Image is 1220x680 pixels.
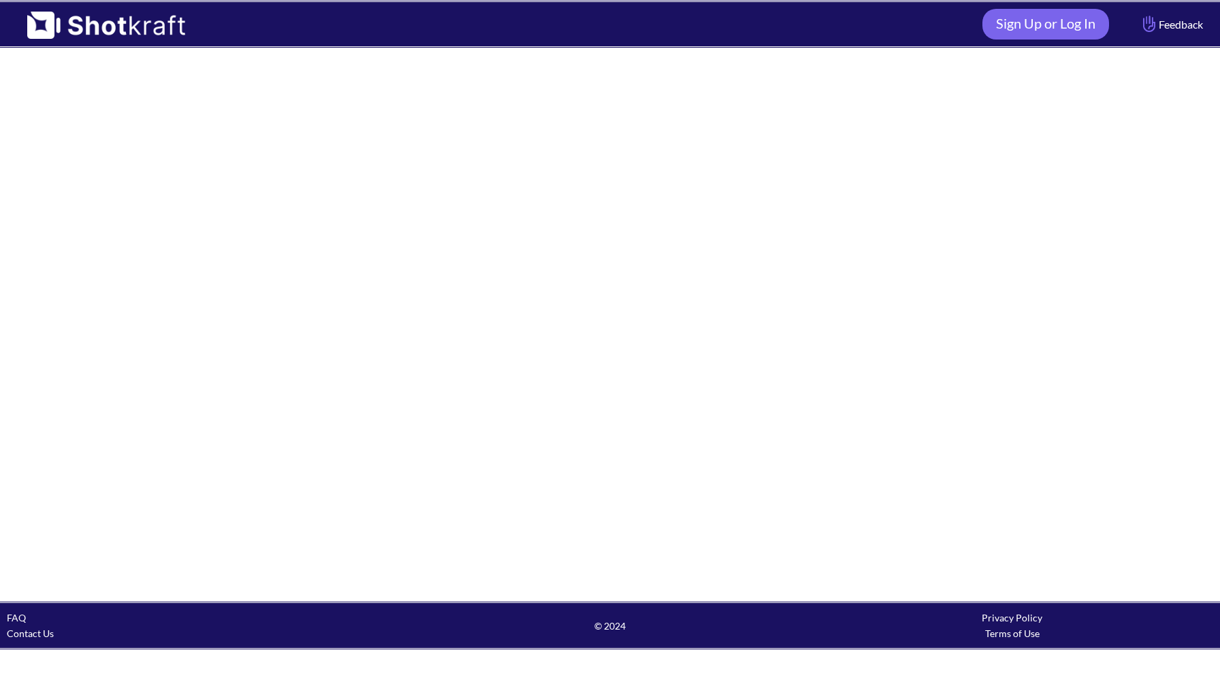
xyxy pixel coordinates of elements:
[982,9,1109,40] a: Sign Up or Log In
[1140,16,1203,32] span: Feedback
[409,618,812,634] span: © 2024
[1140,12,1159,35] img: Hand Icon
[7,612,26,623] a: FAQ
[811,625,1213,641] div: Terms of Use
[7,628,54,639] a: Contact Us
[811,610,1213,625] div: Privacy Policy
